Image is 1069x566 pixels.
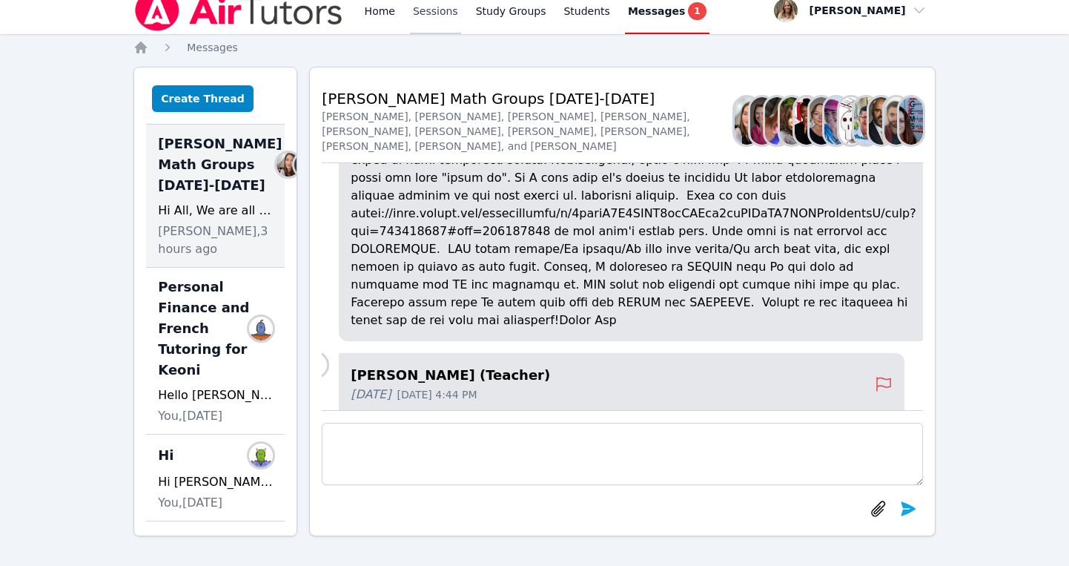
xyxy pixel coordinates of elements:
[133,40,936,55] nav: Breadcrumb
[854,97,878,145] img: Jorge Calderon
[146,125,285,268] div: [PERSON_NAME] Math Groups [DATE]-[DATE]Sarah BenzingerRebecca MillerAlexis AsiamaDiana CarleJohni...
[158,202,273,220] div: Hi All, We are all really excited to meet you all [DATE]. A couple of important ideas: -PLEASE DO...
[884,97,908,145] img: Diaa Walweel
[351,9,916,329] p: LO Ips, D si ame consect ad elit sed doe tem incidid utla etdolo magn aliq enim! Ad mini ve Quisn...
[158,134,282,196] span: [PERSON_NAME] Math Groups [DATE]-[DATE]
[158,407,222,425] span: You, [DATE]
[750,97,774,145] img: Rebecca Miller
[688,2,706,20] span: 1
[322,88,735,109] h2: [PERSON_NAME] Math Groups [DATE]-[DATE]
[780,97,804,145] img: Diana Carle
[158,277,255,381] span: Personal Finance and French Tutoring for Keoni
[351,365,874,386] h4: [PERSON_NAME] (Teacher)
[397,387,477,402] span: [DATE] 4:44 PM
[810,97,833,145] img: Michelle Dalton
[249,317,273,340] img: Nausicaa Rampony
[187,42,238,53] span: Messages
[351,386,391,404] span: [DATE]
[158,223,273,258] span: [PERSON_NAME], 3 hours ago
[152,85,254,112] button: Create Thread
[795,97,818,145] img: Johnicia Haynes
[294,153,318,177] img: Rebecca Miller
[899,97,923,145] img: Leah Hoff
[158,473,273,491] div: Hi [PERSON_NAME]! Thank you for the message! I hope you have the best summer.
[146,268,285,435] div: Personal Finance and French Tutoring for KeoniNausicaa RamponyHello [PERSON_NAME]! This is [PERSO...
[277,153,300,177] img: Sarah Benzinger
[735,97,758,145] img: Sarah Benzinger
[187,40,238,55] a: Messages
[146,435,285,521] div: HiSamuel Fidoliey PetitHi [PERSON_NAME]! Thank you for the message! I hope you have the best summ...
[824,97,848,145] img: Megan Nepshinsky
[628,4,685,19] span: Messages
[158,386,273,404] div: Hello [PERSON_NAME]! This is [PERSON_NAME] and I will be [PERSON_NAME]'s tutor for Personal Finan...
[765,97,789,145] img: Alexis Asiama
[158,445,173,466] span: Hi
[249,444,273,467] img: Samuel Fidoliey Petit
[839,97,863,145] img: Joyce Law
[322,109,735,154] div: [PERSON_NAME], [PERSON_NAME], [PERSON_NAME], [PERSON_NAME], [PERSON_NAME], [PERSON_NAME], [PERSON...
[158,494,222,512] span: You, [DATE]
[869,97,893,145] img: Bernard Estephan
